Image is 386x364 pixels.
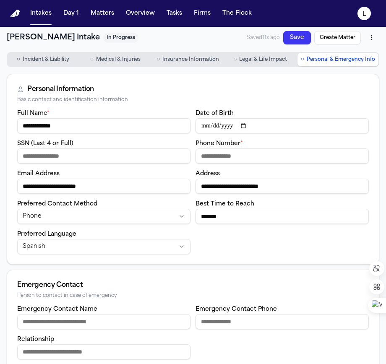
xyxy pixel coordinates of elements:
[196,118,369,133] input: Date of birth
[314,31,361,44] button: Create Matter
[17,280,369,290] div: Emergency Contact
[7,32,100,44] h1: [PERSON_NAME] Intake
[17,148,190,164] input: SSN
[23,56,69,63] span: Incident & Liability
[96,56,141,63] span: Medical & Injuries
[123,6,158,21] button: Overview
[219,6,255,21] button: The Flock
[17,179,190,194] input: Email address
[162,56,219,63] span: Insurance Information
[17,140,73,147] label: SSN (Last 4 or Full)
[239,56,287,63] span: Legal & Life Impact
[17,55,20,64] span: ○
[17,314,190,329] input: Emergency contact name
[17,118,190,133] input: Full name
[196,209,369,224] input: Best time to reach
[163,6,185,21] button: Tasks
[225,53,296,66] button: Go to Legal & Life Impact
[301,55,304,64] span: ○
[80,53,151,66] button: Go to Medical & Injuries
[297,53,378,66] button: Go to Personal & Emergency Info
[27,84,94,94] div: Personal Information
[17,336,54,343] label: Relationship
[196,179,369,194] input: Address
[152,53,223,66] button: Go to Insurance Information
[190,6,214,21] button: Firms
[27,6,55,21] button: Intakes
[196,148,369,164] input: Phone number
[247,34,280,41] span: Saved 11s ago
[87,6,117,21] button: Matters
[196,171,220,177] label: Address
[17,110,50,117] label: Full Name
[196,201,254,207] label: Best Time to Reach
[8,53,78,66] button: Go to Incident & Liability
[196,314,369,329] input: Emergency contact phone
[103,33,138,43] span: In Progress
[17,97,369,103] div: Basic contact and identification information
[17,231,76,237] label: Preferred Language
[60,6,82,21] button: Day 1
[10,10,20,18] img: Finch Logo
[17,201,97,207] label: Preferred Contact Method
[17,306,97,312] label: Emergency Contact Name
[17,293,369,299] div: Person to contact in case of emergency
[196,110,234,117] label: Date of Birth
[90,55,94,64] span: ○
[17,344,190,359] input: Emergency contact relationship
[10,10,20,18] a: Home
[156,55,160,64] span: ○
[196,140,243,147] label: Phone Number
[196,306,277,312] label: Emergency Contact Phone
[233,55,237,64] span: ○
[307,56,375,63] span: Personal & Emergency Info
[17,171,60,177] label: Email Address
[364,30,379,45] button: More actions
[283,31,311,44] button: Save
